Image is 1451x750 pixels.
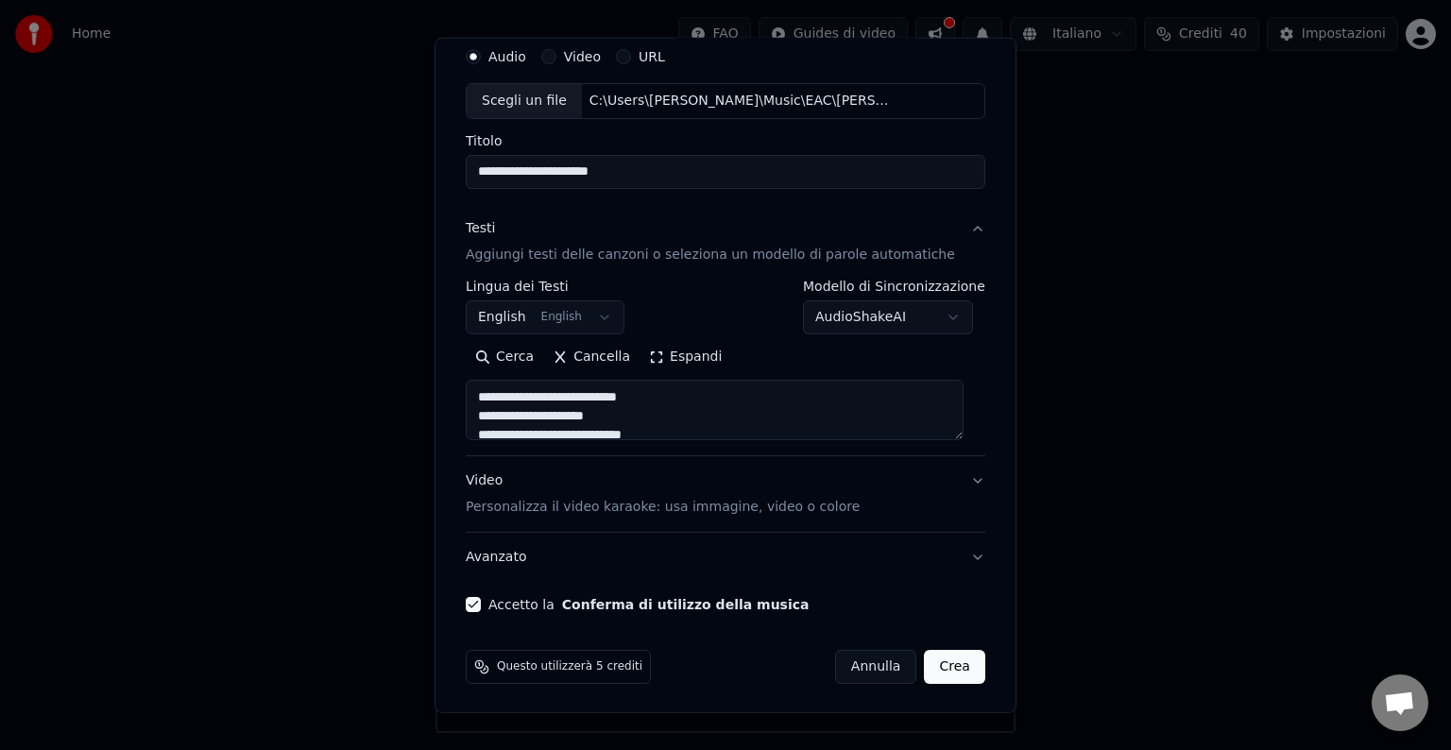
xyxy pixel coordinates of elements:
div: Scegli un file [467,84,582,118]
label: Titolo [466,134,985,147]
span: Questo utilizzerà 5 crediti [497,659,642,674]
div: TestiAggiungi testi delle canzoni o seleziona un modello di parole automatiche [466,280,985,455]
button: Annulla [835,650,917,684]
button: Avanzato [466,533,985,582]
button: Accetto la [562,598,810,611]
label: Audio [488,50,526,63]
label: Modello di Sincronizzazione [803,280,985,293]
label: Video [564,50,601,63]
label: Lingua dei Testi [466,280,624,293]
p: Aggiungi testi delle canzoni o seleziona un modello di parole automatiche [466,246,955,264]
button: Cerca [466,342,543,372]
button: Crea [925,650,985,684]
div: Testi [466,219,495,238]
label: URL [639,50,665,63]
div: C:\Users\[PERSON_NAME]\Music\EAC\[PERSON_NAME] a metà.wav [582,92,903,111]
p: Personalizza il video karaoke: usa immagine, video o colore [466,498,860,517]
button: VideoPersonalizza il video karaoke: usa immagine, video o colore [466,456,985,532]
button: Espandi [640,342,731,372]
label: Accetto la [488,598,809,611]
button: TestiAggiungi testi delle canzoni o seleziona un modello di parole automatiche [466,204,985,280]
button: Cancella [543,342,640,372]
div: Video [466,471,860,517]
